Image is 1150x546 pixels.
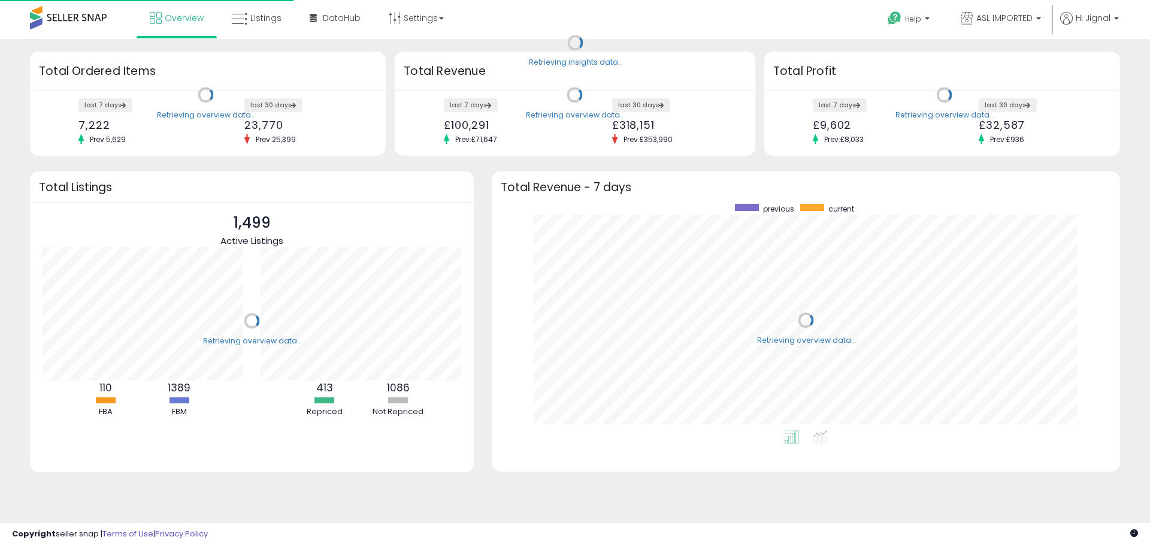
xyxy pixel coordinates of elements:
[878,2,942,39] a: Help
[976,12,1033,24] span: ASL IMPORTED
[157,110,255,120] div: Retrieving overview data..
[323,12,361,24] span: DataHub
[887,11,902,26] i: Get Help
[757,335,855,346] div: Retrieving overview data..
[102,528,153,539] a: Terms of Use
[12,529,208,540] div: seller snap | |
[1076,12,1110,24] span: Hi Jignal
[12,528,56,539] strong: Copyright
[526,110,624,120] div: Retrieving overview data..
[250,12,282,24] span: Listings
[905,14,921,24] span: Help
[165,12,204,24] span: Overview
[203,336,301,346] div: Retrieving overview data..
[155,528,208,539] a: Privacy Policy
[1060,12,1119,39] a: Hi Jignal
[895,110,993,120] div: Retrieving overview data..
